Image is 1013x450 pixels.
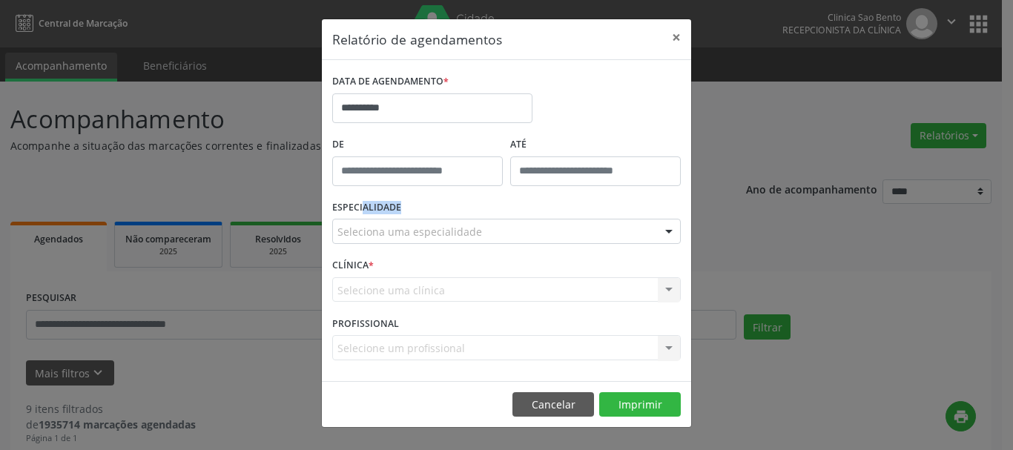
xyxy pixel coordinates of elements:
[332,312,399,335] label: PROFISSIONAL
[332,70,449,93] label: DATA DE AGENDAMENTO
[332,30,502,49] h5: Relatório de agendamentos
[512,392,594,417] button: Cancelar
[599,392,681,417] button: Imprimir
[332,196,401,219] label: ESPECIALIDADE
[510,133,681,156] label: ATÉ
[332,254,374,277] label: CLÍNICA
[332,133,503,156] label: De
[337,224,482,239] span: Seleciona uma especialidade
[661,19,691,56] button: Close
